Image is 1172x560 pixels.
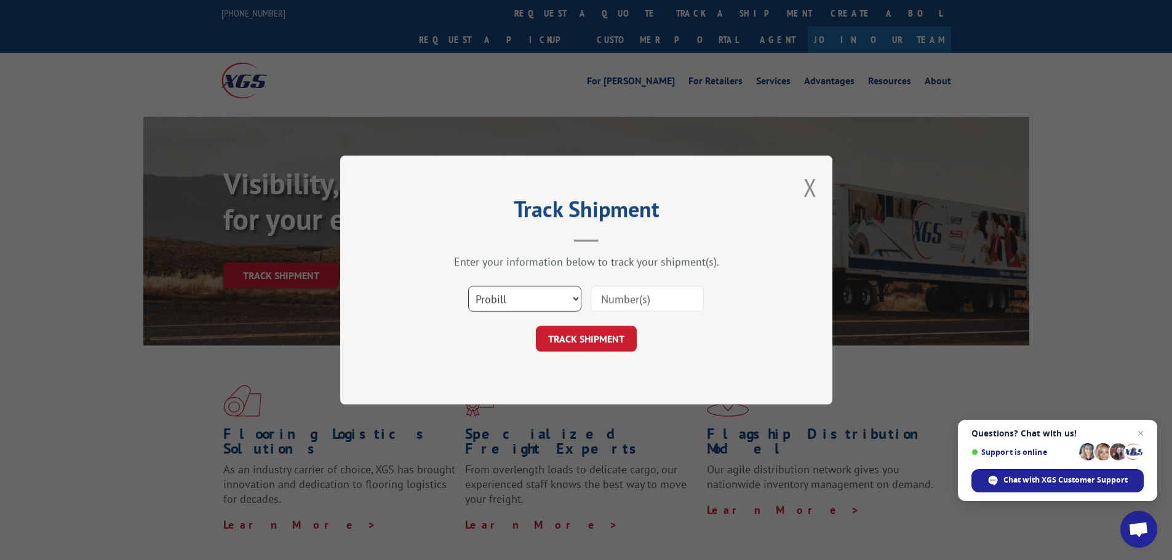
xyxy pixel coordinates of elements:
[536,326,637,352] button: TRACK SHIPMENT
[971,428,1144,438] span: Questions? Chat with us!
[971,448,1075,457] span: Support is online
[1133,426,1148,441] span: Close chat
[402,200,771,224] h2: Track Shipment
[1120,511,1157,548] div: Open chat
[971,469,1144,492] div: Chat with XGS Customer Support
[803,171,817,203] button: Close modal
[1003,475,1128,486] span: Chat with XGS Customer Support
[591,286,704,312] input: Number(s)
[402,254,771,269] div: Enter your information below to track your shipment(s).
